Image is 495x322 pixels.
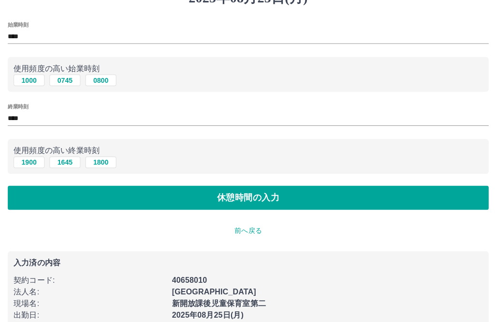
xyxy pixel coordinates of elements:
p: 前へ戻る [8,225,487,235]
p: 使用頻度の高い終業時刻 [14,144,481,156]
p: 現場名 : [14,297,166,308]
p: 法人名 : [14,285,166,297]
button: 休憩時間の入力 [8,185,487,209]
p: 入力済の内容 [14,258,481,266]
button: 1800 [85,156,116,168]
label: 始業時刻 [8,21,28,28]
button: 1000 [14,74,44,86]
b: 40658010 [172,275,206,283]
button: 0800 [85,74,116,86]
button: 1645 [49,156,80,168]
label: 終業時刻 [8,103,28,110]
p: 契約コード : [14,274,166,285]
b: 2025年08月25日(月) [172,310,243,318]
button: 0745 [49,74,80,86]
p: 出勤日 : [14,308,166,320]
b: [GEOGRAPHIC_DATA] [172,287,256,295]
b: 新開放課後児童保育室第二 [172,298,265,307]
p: 使用頻度の高い始業時刻 [14,62,481,74]
button: 1900 [14,156,44,168]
